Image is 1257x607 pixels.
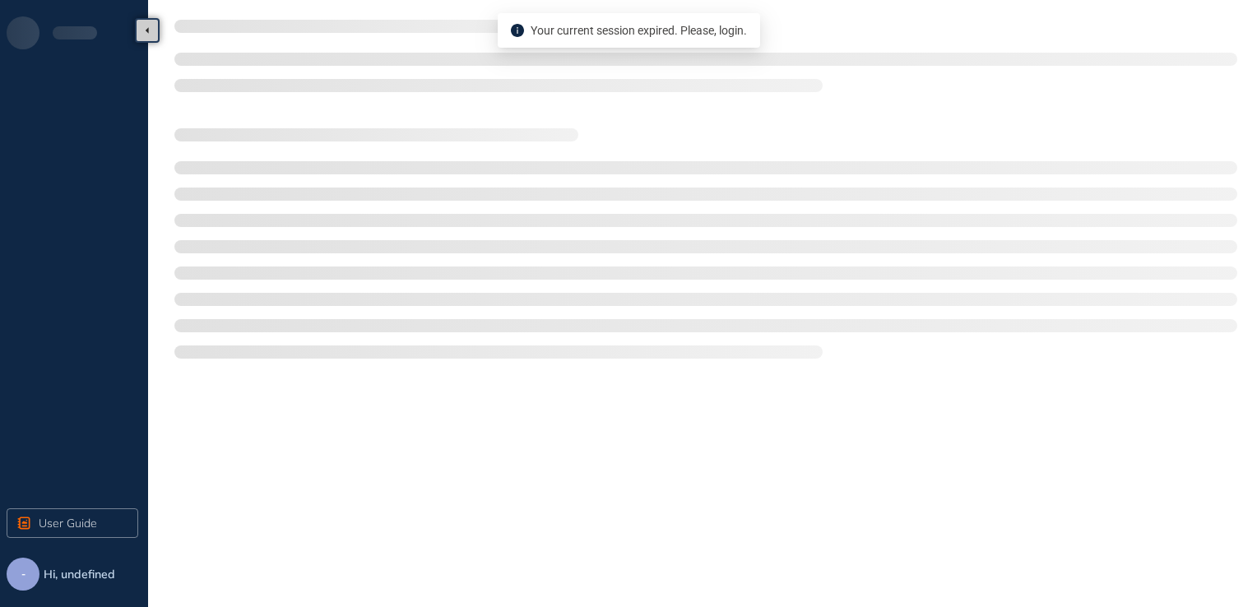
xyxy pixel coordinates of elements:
span: User Guide [39,514,97,532]
span: info-circle [511,24,524,37]
span: Your current session expired. Please, login. [531,24,747,37]
button: User Guide [7,508,138,538]
span: - [21,568,26,580]
span: Hi, undefined [44,568,141,582]
button: - [7,558,39,591]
